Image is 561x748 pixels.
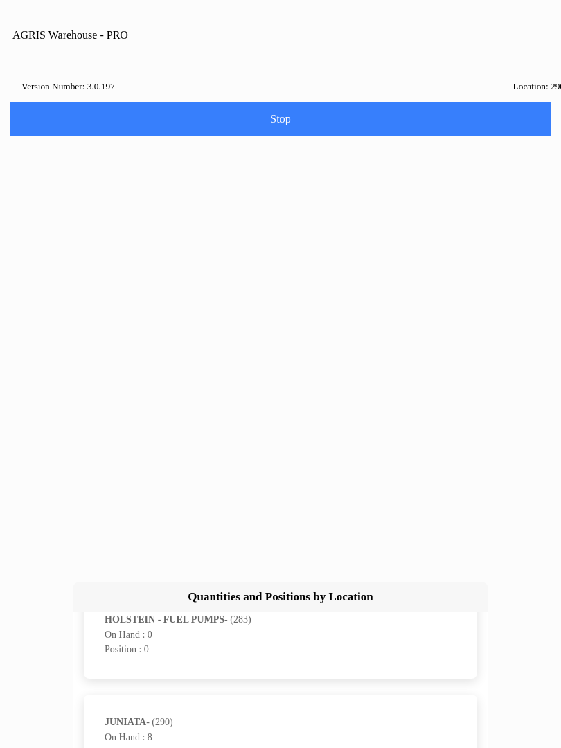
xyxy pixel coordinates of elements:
p: On Hand : 0 [105,627,456,641]
p: On Hand : 8 [105,731,456,745]
p: - (283) [105,613,456,627]
ion-title: Quantities and Positions by Location [73,582,488,612]
p: Position : 0 [105,643,456,657]
p: - (290) [105,715,456,729]
strong: HOLSTEIN - FUEL PUMPS [105,614,224,625]
strong: JUNIATA [105,717,146,727]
